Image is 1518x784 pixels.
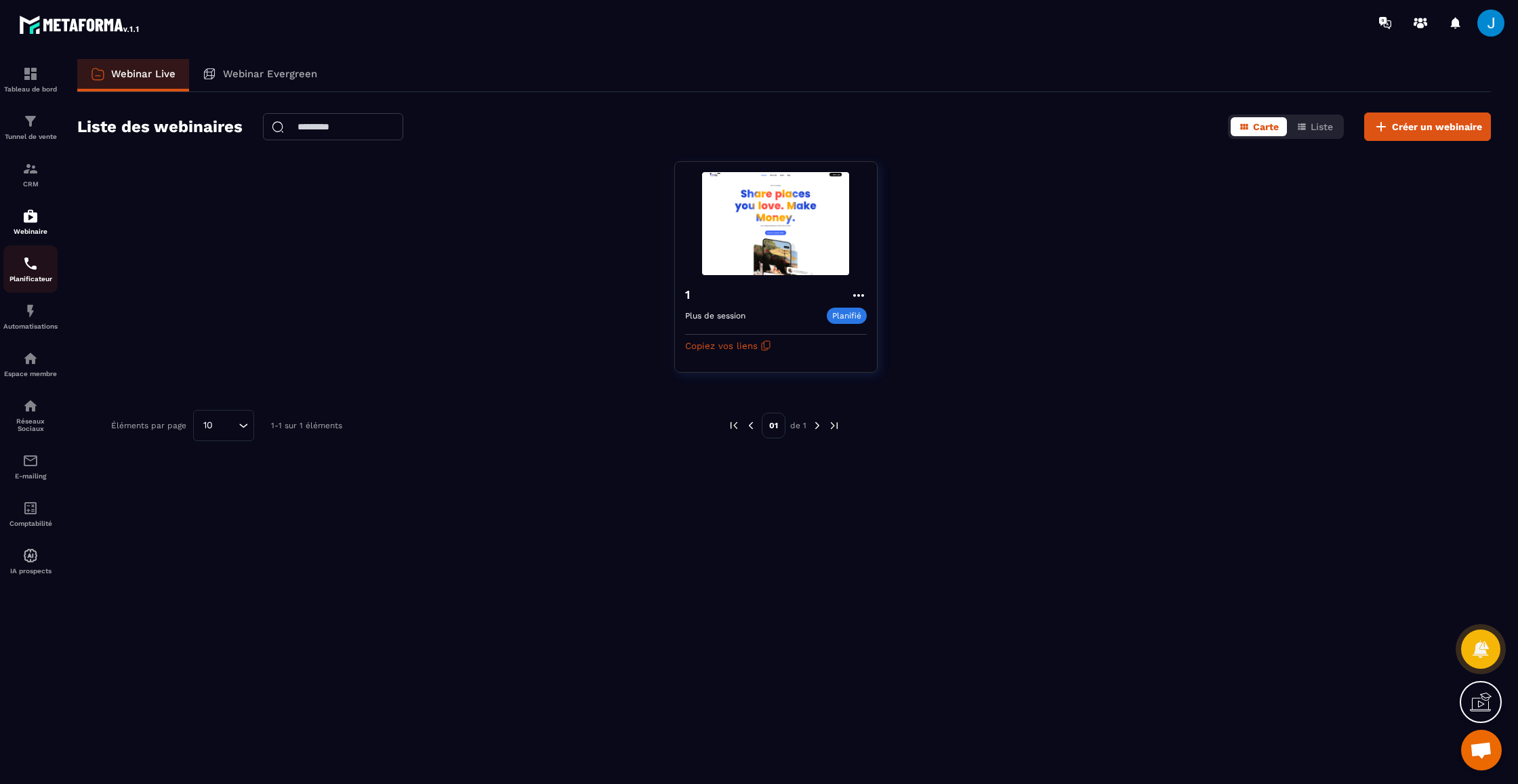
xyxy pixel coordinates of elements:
[3,567,58,575] p: IA prospects
[22,66,39,82] img: formation
[1364,112,1491,141] button: Créer un webinaire
[828,419,840,432] img: next
[22,255,39,272] img: scheduler
[3,245,58,293] a: schedulerschedulerPlanificateur
[1288,117,1341,136] button: Liste
[3,133,58,140] p: Tunnel de vente
[22,113,39,129] img: formation
[22,453,39,469] img: email
[3,520,58,527] p: Comptabilité
[218,418,235,433] input: Search for option
[22,161,39,177] img: formation
[223,68,317,80] p: Webinar Evergreen
[3,340,58,388] a: automationsautomationsEspace membre
[22,208,39,224] img: automations
[685,335,771,356] button: Copiez vos liens
[22,398,39,414] img: social-network
[745,419,757,432] img: prev
[3,56,58,103] a: formationformationTableau de bord
[193,410,254,441] div: Search for option
[1253,121,1279,132] span: Carte
[22,500,39,516] img: accountant
[3,228,58,235] p: Webinaire
[271,421,342,430] p: 1-1 sur 1 éléments
[3,323,58,330] p: Automatisations
[22,548,39,564] img: automations
[1231,117,1287,136] button: Carte
[19,12,141,37] img: logo
[685,311,745,321] p: Plus de session
[728,419,740,432] img: prev
[22,350,39,367] img: automations
[77,59,189,91] a: Webinar Live
[3,370,58,377] p: Espace membre
[827,308,867,324] p: Planifié
[111,421,186,430] p: Éléments par page
[1392,120,1482,133] span: Créer un webinaire
[22,303,39,319] img: automations
[3,490,58,537] a: accountantaccountantComptabilité
[77,113,243,140] h2: Liste des webinaires
[3,85,58,93] p: Tableau de bord
[3,417,58,432] p: Réseaux Sociaux
[3,150,58,198] a: formationformationCRM
[3,388,58,442] a: social-networksocial-networkRéseaux Sociaux
[790,420,806,431] p: de 1
[762,413,785,438] p: 01
[199,418,218,433] span: 10
[3,103,58,150] a: formationformationTunnel de vente
[3,442,58,490] a: emailemailE-mailing
[3,293,58,340] a: automationsautomationsAutomatisations
[685,285,697,304] h4: 1
[3,198,58,245] a: automationsautomationsWebinaire
[685,172,867,275] img: webinar-background
[3,275,58,283] p: Planificateur
[3,472,58,480] p: E-mailing
[3,180,58,188] p: CRM
[1461,730,1502,770] a: Ouvrir le chat
[1311,121,1333,132] span: Liste
[111,68,176,80] p: Webinar Live
[811,419,823,432] img: next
